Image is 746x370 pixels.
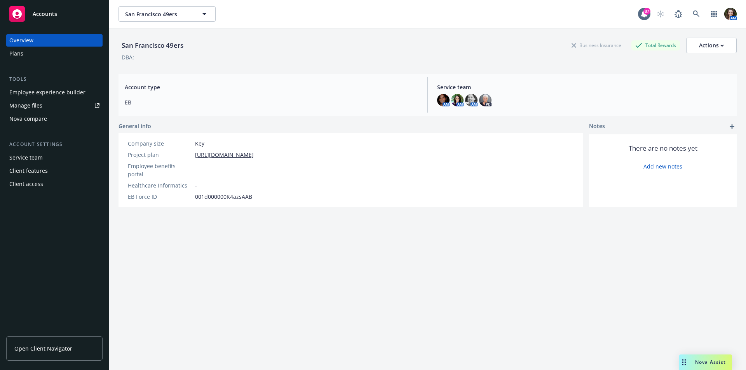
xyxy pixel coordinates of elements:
[631,40,680,50] div: Total Rewards
[6,178,103,190] a: Client access
[9,113,47,125] div: Nova compare
[125,98,418,106] span: EB
[6,113,103,125] a: Nova compare
[128,193,192,201] div: EB Force ID
[128,181,192,189] div: Healthcare Informatics
[33,11,57,17] span: Accounts
[6,151,103,164] a: Service team
[589,122,605,131] span: Notes
[643,8,650,15] div: 87
[9,99,42,112] div: Manage files
[6,99,103,112] a: Manage files
[688,6,704,22] a: Search
[6,47,103,60] a: Plans
[643,162,682,170] a: Add new notes
[128,151,192,159] div: Project plan
[9,86,85,99] div: Employee experience builder
[568,40,625,50] div: Business Insurance
[437,83,730,91] span: Service team
[724,8,737,20] img: photo
[125,83,418,91] span: Account type
[9,178,43,190] div: Client access
[128,162,192,178] div: Employee benefits portal
[451,94,464,106] img: photo
[6,3,103,25] a: Accounts
[6,75,103,83] div: Tools
[14,344,72,353] span: Open Client Navigator
[119,6,216,22] button: San Francisco 49ers
[9,165,48,177] div: Client features
[465,94,478,106] img: photo
[128,139,192,148] div: Company size
[479,94,492,106] img: photo
[6,141,103,148] div: Account settings
[671,6,686,22] a: Report a Bug
[727,122,737,131] a: add
[6,34,103,47] a: Overview
[679,354,732,370] button: Nova Assist
[679,354,689,370] div: Drag to move
[195,181,197,189] span: -
[195,193,252,201] span: 001d000000K4azsAAB
[195,139,204,148] span: Key
[195,151,254,159] a: [URL][DOMAIN_NAME]
[9,47,23,60] div: Plans
[119,40,186,50] div: San Francisco 49ers
[695,359,726,365] span: Nova Assist
[653,6,668,22] a: Start snowing
[6,86,103,99] a: Employee experience builder
[119,122,151,130] span: General info
[195,166,197,174] span: -
[9,151,43,164] div: Service team
[686,38,737,53] button: Actions
[437,94,450,106] img: photo
[629,144,697,153] span: There are no notes yet
[125,10,192,18] span: San Francisco 49ers
[706,6,722,22] a: Switch app
[699,38,724,53] div: Actions
[9,34,33,47] div: Overview
[122,53,136,61] div: DBA: -
[6,165,103,177] a: Client features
